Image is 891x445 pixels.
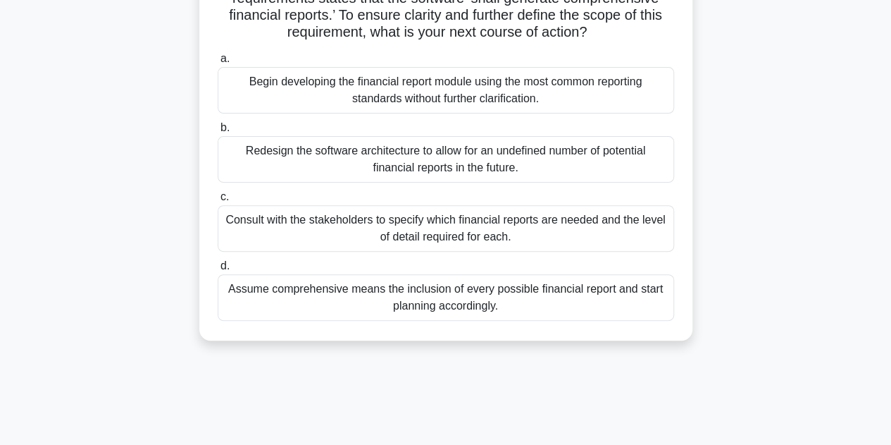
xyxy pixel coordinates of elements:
span: d. [220,260,230,272]
span: c. [220,190,229,202]
div: Assume comprehensive means the inclusion of every possible financial report and start planning ac... [218,274,674,321]
div: Redesign the software architecture to allow for an undefined number of potential financial report... [218,136,674,183]
span: a. [220,52,230,64]
div: Begin developing the financial report module using the most common reporting standards without fu... [218,67,674,114]
div: Consult with the stakeholders to specify which financial reports are needed and the level of deta... [218,205,674,252]
span: b. [220,121,230,133]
